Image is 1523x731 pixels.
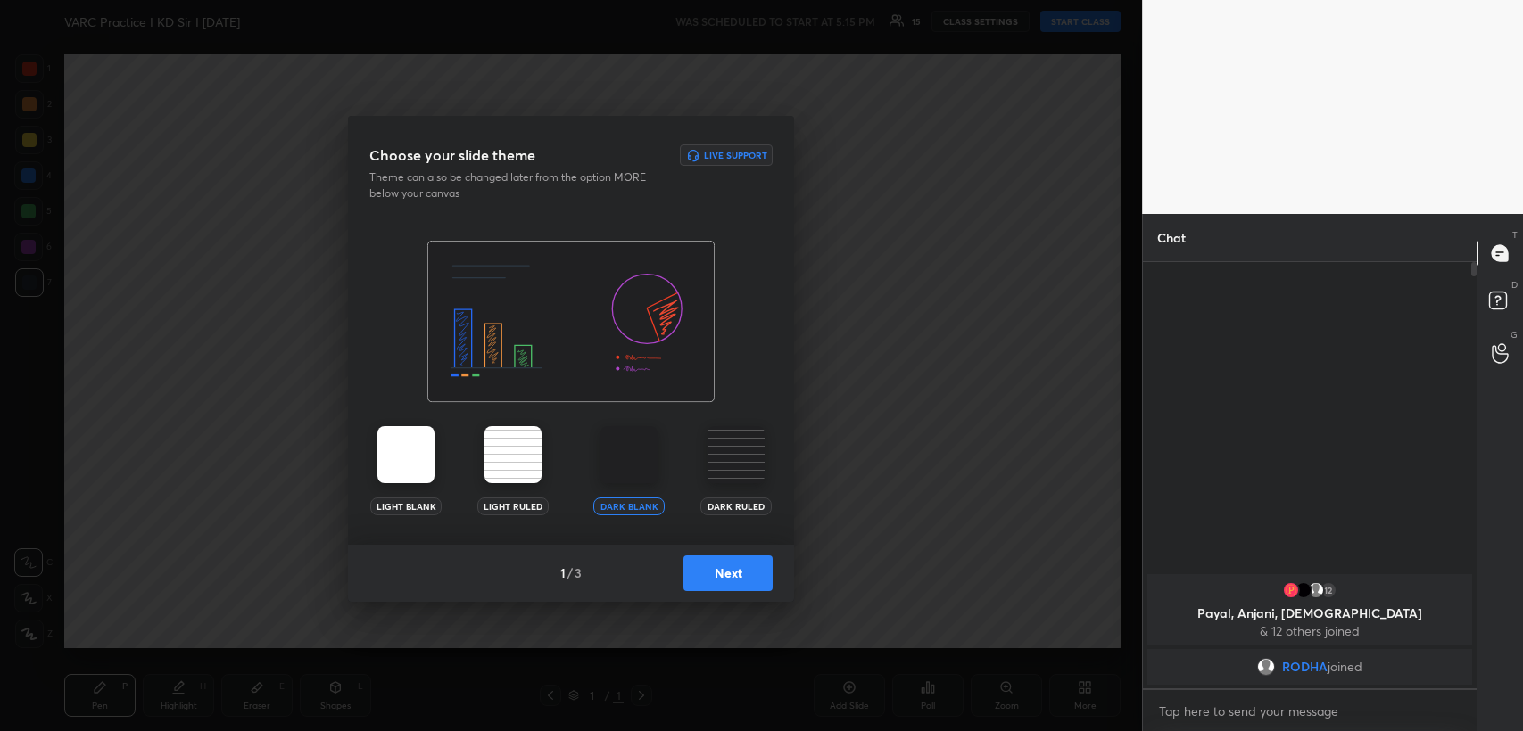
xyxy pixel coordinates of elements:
[1257,658,1275,676] img: default.png
[600,426,658,483] img: darkTheme.aa1caeba.svg
[1158,606,1461,620] p: Payal, Anjani, [DEMOGRAPHIC_DATA]
[370,497,442,515] div: Light Blank
[708,426,765,483] img: darkRuledTheme.359fb5fd.svg
[1282,581,1300,599] img: thumbnail.jpg
[477,497,549,515] div: Light Ruled
[484,426,542,483] img: lightRuledTheme.002cd57a.svg
[369,144,535,166] h3: Choose your slide theme
[427,241,715,403] img: darkThemeBanner.f801bae7.svg
[1282,660,1328,674] span: RODHA
[1295,581,1312,599] img: thumbnail.jpg
[1511,328,1518,341] p: G
[377,426,435,483] img: lightTheme.5bb83c5b.svg
[1512,228,1518,242] p: T
[1320,581,1337,599] div: 12
[704,151,767,160] h6: Live Support
[1143,571,1477,688] div: grid
[1143,214,1200,261] p: Chat
[1328,660,1362,674] span: joined
[369,169,658,201] p: Theme can also be changed later from the option MORE below your canvas
[1511,278,1518,292] p: D
[560,563,566,582] h4: 1
[683,555,773,591] button: Next
[1307,581,1325,599] img: default.png
[575,563,582,582] h4: 3
[700,497,772,515] div: Dark Ruled
[593,497,665,515] div: Dark Blank
[1158,624,1461,638] p: & 12 others joined
[567,563,573,582] h4: /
